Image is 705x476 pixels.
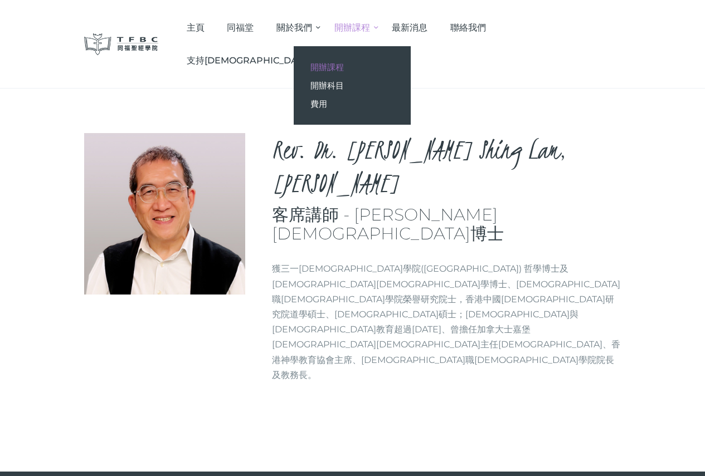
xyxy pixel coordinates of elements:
span: 開辦課程 [334,22,370,33]
span: 費用 [310,99,327,109]
span: 聯絡我們 [450,22,486,33]
span: 同福堂 [227,22,254,33]
p: 獲三一[DEMOGRAPHIC_DATA]學院([GEOGRAPHIC_DATA]) 哲學博士及[DEMOGRAPHIC_DATA][DEMOGRAPHIC_DATA]學博士、[DEMOGRAP... [272,261,621,382]
a: 開辦課程 [323,11,381,44]
span: 開辦科目 [310,80,344,91]
span: 開辦課程 [310,62,344,72]
a: 聯絡我們 [439,11,497,44]
a: 主頁 [175,11,216,44]
img: Rev. Dr. Li Shing Lam, Derek [84,133,245,294]
h2: Rev. Dr. [PERSON_NAME] Shing Lam, [PERSON_NAME] [272,133,621,200]
span: 關於我們 [276,22,312,33]
span: 主頁 [187,22,205,33]
span: 支持[DEMOGRAPHIC_DATA] [187,55,311,66]
a: 支持[DEMOGRAPHIC_DATA] [175,44,322,77]
h3: 客席講師 - [PERSON_NAME][DEMOGRAPHIC_DATA]博士 [272,205,621,243]
a: 開辦課程 [294,58,411,76]
span: 最新消息 [392,22,427,33]
img: 同福聖經學院 TFBC [84,33,159,55]
a: 同福堂 [216,11,265,44]
a: 最新消息 [381,11,439,44]
a: 費用 [294,95,411,113]
a: 關於我們 [265,11,323,44]
a: 開辦科目 [294,76,411,95]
